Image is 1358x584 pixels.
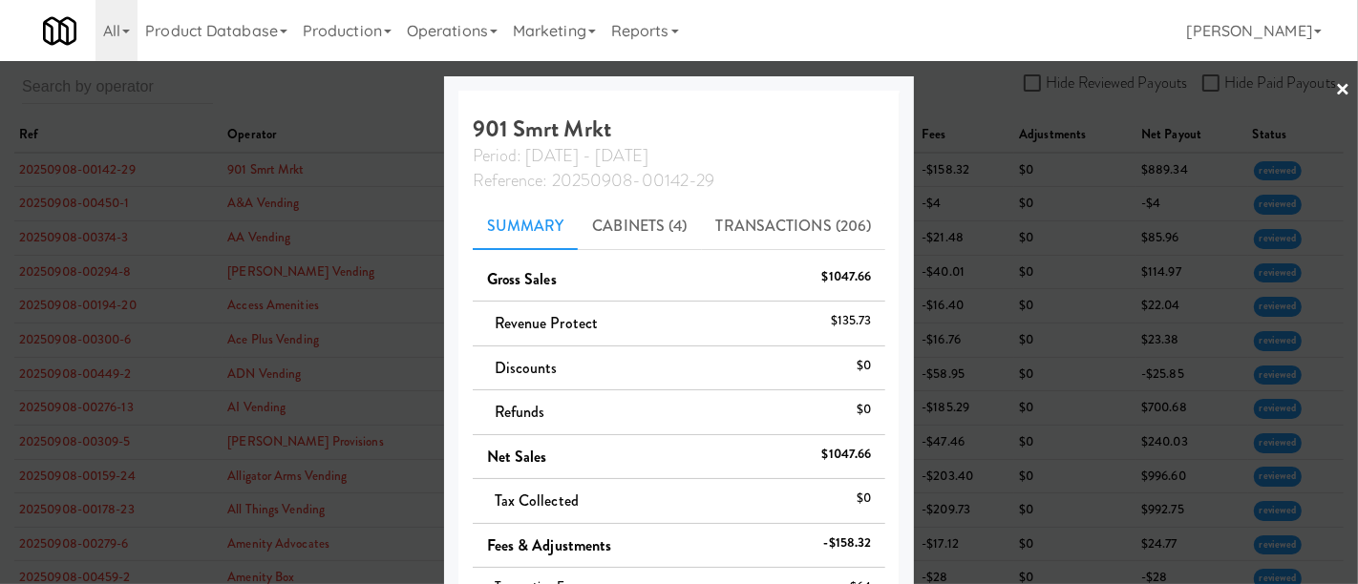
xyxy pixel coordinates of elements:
a: Summary [473,202,579,250]
div: $0 [857,354,871,378]
div: $0 [857,487,871,511]
span: Period: [DATE] - [DATE] [473,143,648,168]
a: × [1335,61,1350,120]
a: Transactions (206) [702,202,886,250]
span: Reference: 20250908-00142-29 [473,168,715,193]
div: $1047.66 [822,265,872,289]
img: Micromart [43,14,76,48]
div: -$158.32 [824,532,872,555]
span: Fees & Adjustments [487,534,612,556]
a: Cabinets (4) [578,202,701,250]
div: $135.73 [831,309,872,333]
h4: 901 Smrt Mrkt [473,116,886,192]
div: $1047.66 [822,443,872,467]
span: Revenue Protect [495,312,599,334]
span: Net Sales [487,446,547,468]
span: Discounts [495,357,558,379]
span: Tax Collected [495,490,579,511]
span: Refunds [495,401,545,423]
span: Gross Sales [487,268,557,290]
div: $0 [857,398,871,422]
